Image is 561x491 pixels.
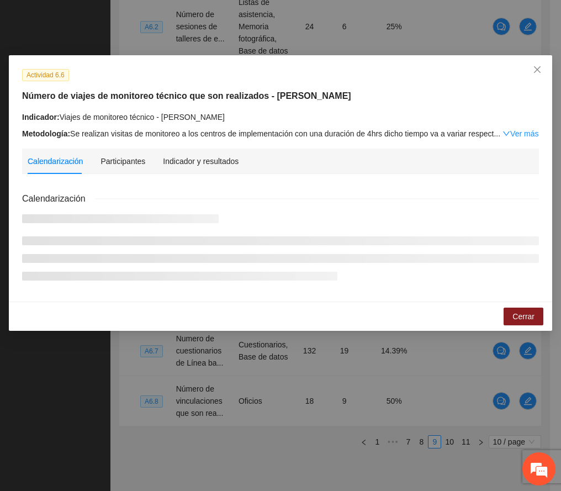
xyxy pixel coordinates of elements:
[502,130,510,138] span: down
[64,147,152,259] span: Estamos en línea.
[57,56,186,71] div: Chatee con nosotros ahora
[522,55,552,85] button: Close
[494,129,500,138] span: ...
[181,6,208,32] div: Minimizar ventana de chat en vivo
[22,113,60,122] strong: Indicador:
[504,308,543,325] button: Cerrar
[100,155,145,167] div: Participantes
[22,129,70,138] strong: Metodología:
[512,310,534,323] span: Cerrar
[502,129,538,138] a: Expand
[28,155,83,167] div: Calendarización
[533,65,542,74] span: close
[22,128,539,140] div: Se realizan visitas de monitoreo a los centros de implementación con una duración de 4hrs dicho t...
[6,302,210,340] textarea: Escriba su mensaje y pulse “Intro”
[22,89,539,103] h5: Número de viajes de monitoreo técnico que son realizados - [PERSON_NAME]
[163,155,239,167] div: Indicador y resultados
[22,111,539,123] div: Viajes de monitoreo técnico - [PERSON_NAME]
[22,69,69,81] span: Actividad 6.6
[22,192,94,205] span: Calendarización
